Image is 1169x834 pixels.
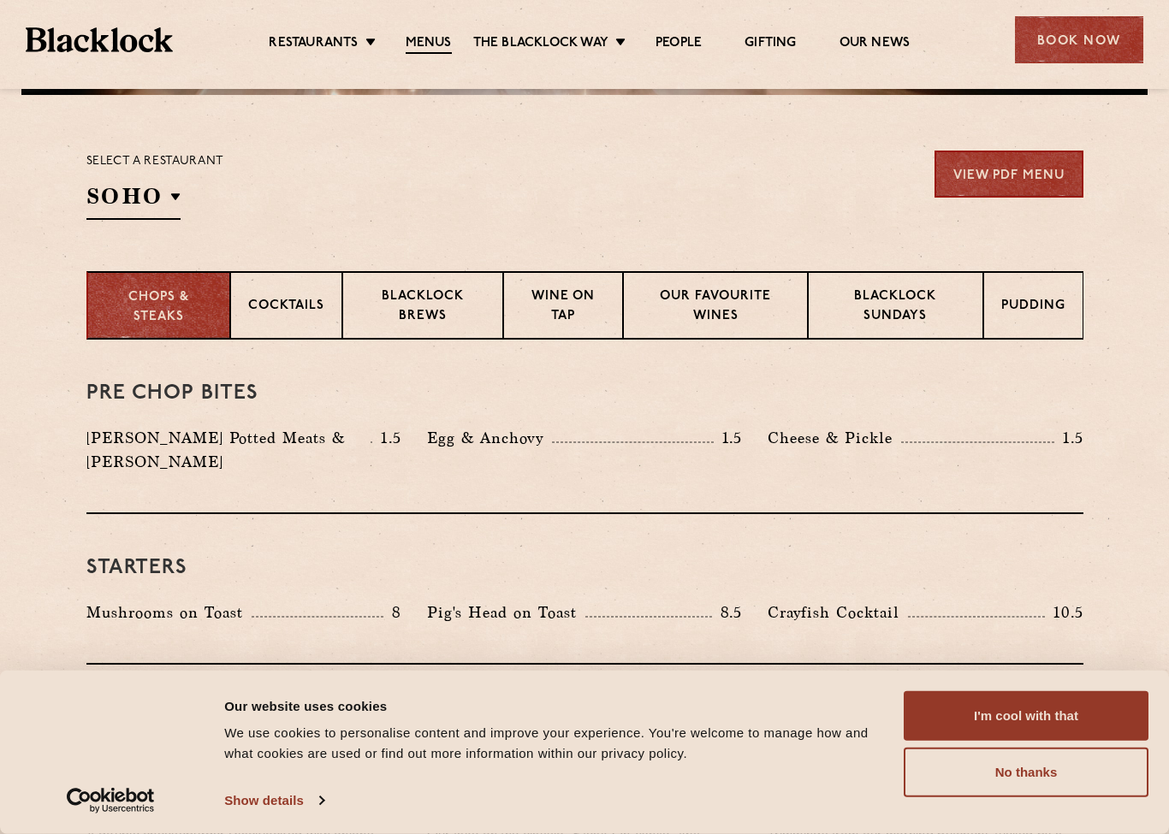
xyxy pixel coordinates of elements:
a: Show details [224,788,323,813]
a: Restaurants [269,35,358,52]
h3: Starters [86,557,1083,579]
p: Wine on Tap [521,287,605,328]
a: The Blacklock Way [473,35,608,52]
div: Book Now [1015,16,1143,63]
button: I'm cool with that [904,691,1148,741]
p: Pig's Head on Toast [427,600,585,624]
div: Our website uses cookies [224,695,884,716]
h2: SOHO [86,181,181,220]
p: 10.5 [1045,601,1083,624]
p: Select a restaurant [86,151,224,173]
button: No thanks [904,748,1148,797]
p: Cheese & Pickle [768,426,901,450]
a: Our News [840,35,911,52]
p: Cocktails [248,297,324,318]
p: Egg & Anchovy [427,426,552,450]
p: Blacklock Brews [360,287,485,328]
a: Usercentrics Cookiebot - opens in a new window [36,788,186,813]
p: Blacklock Sundays [826,287,965,328]
p: Pudding [1001,297,1065,318]
p: Mushrooms on Toast [86,600,252,624]
p: 1.5 [372,427,401,449]
img: BL_Textured_Logo-footer-cropped.svg [26,27,173,52]
p: [PERSON_NAME] Potted Meats & [PERSON_NAME] [86,426,371,474]
a: Gifting [745,35,796,52]
p: Crayfish Cocktail [768,600,908,624]
p: Our favourite wines [641,287,790,328]
p: 8.5 [712,601,743,624]
a: View PDF Menu [935,151,1083,198]
div: We use cookies to personalise content and improve your experience. You're welcome to manage how a... [224,723,884,764]
a: Menus [406,35,452,54]
p: 1.5 [1054,427,1083,449]
p: Chops & Steaks [105,288,212,327]
p: 1.5 [714,427,743,449]
h3: Pre Chop Bites [86,382,1083,405]
p: 8 [383,601,401,624]
a: People [656,35,702,52]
